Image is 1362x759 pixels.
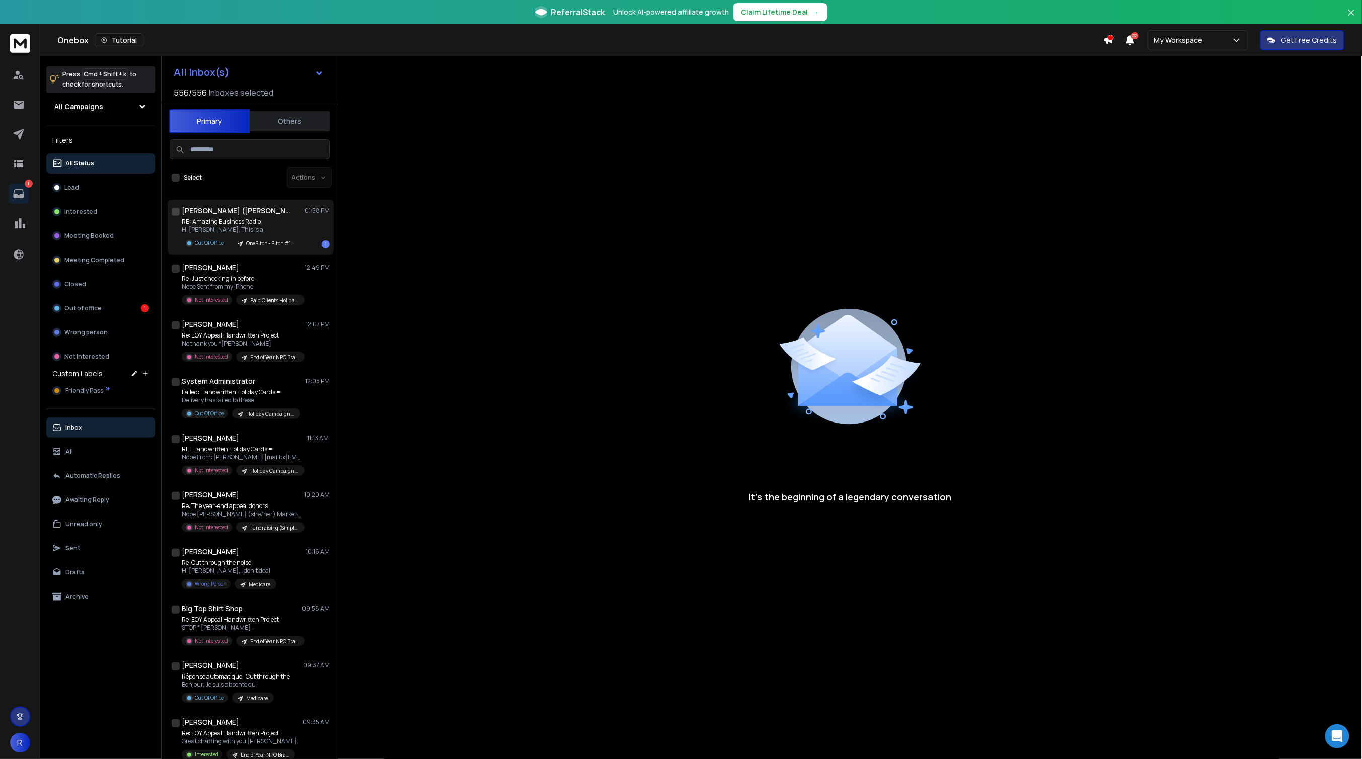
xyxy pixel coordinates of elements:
p: Delivery has failed to these [182,396,300,404]
button: Unread only [46,514,155,534]
p: Unlock AI-powered affiliate growth [614,7,729,17]
h1: [PERSON_NAME] ([PERSON_NAME][EMAIL_ADDRESS][PERSON_NAME][DOMAIN_NAME]) [182,206,292,216]
button: Wrong person [46,322,155,343]
p: Medicare [249,581,270,588]
span: Cmd + Shift + k [82,68,128,80]
p: RE: Amazing Business Radio [182,218,300,226]
button: Get Free Credits [1260,30,1344,50]
button: Primary [169,109,250,133]
p: Re: Cut through the noise [182,559,276,567]
h1: Big Top Shirt Shop [182,604,243,614]
p: Interested [195,751,218,758]
button: Automatic Replies [46,466,155,486]
p: Not Interested [64,353,109,361]
p: Hi [PERSON_NAME], This is a [182,226,300,234]
button: Out of office1 [46,298,155,318]
button: Claim Lifetime Deal→ [733,3,827,21]
p: Holiday Campaign SN Contacts [250,467,298,475]
h1: [PERSON_NAME] [182,660,239,670]
p: End of Year NPO Brass [250,354,298,361]
p: Lead [64,184,79,192]
h1: All Campaigns [54,102,103,112]
h1: All Inbox(s) [174,67,230,77]
p: Paid Clients Holiday Cards #2 [250,297,298,304]
h1: [PERSON_NAME] [182,490,239,500]
p: Get Free Credits [1281,35,1337,45]
p: 12:07 PM [306,320,330,328]
p: Wrong person [64,328,108,336]
p: Not Interested [195,524,228,531]
button: R [10,733,30,753]
p: Meeting Booked [64,232,114,240]
p: It’s the beginning of a legendary conversation [749,490,951,504]
h3: Filters [46,133,155,147]
p: Sent [65,544,80,552]
button: Sent [46,538,155,558]
p: 12:49 PM [305,264,330,272]
p: Unread only [65,520,102,528]
p: Out Of Office [195,239,224,247]
button: Interested [46,202,155,222]
p: Medicare [246,695,268,702]
p: Archive [65,593,89,601]
p: End of Year NPO Brass [241,751,289,759]
p: Not Interested [195,296,228,304]
button: Archive [46,586,155,607]
button: Not Interested [46,347,155,367]
button: Awaiting Reply [46,490,155,510]
h1: [PERSON_NAME] [182,717,239,727]
p: Out Of Office [195,694,224,702]
p: 09:35 AM [302,718,330,726]
p: My Workspace [1154,35,1207,45]
button: Others [250,110,330,132]
button: Drafts [46,562,155,582]
button: Inbox [46,417,155,438]
span: → [812,7,819,17]
button: Closed [46,274,155,294]
p: Not Interested [195,637,228,645]
p: Bonjour, Je suis absente du [182,681,290,689]
p: 01:58 PM [305,207,330,215]
button: All Campaigns [46,97,155,117]
span: 22 [1131,32,1139,39]
h1: [PERSON_NAME] [182,433,239,443]
button: All Inbox(s) [166,62,332,82]
p: Réponse automatique : Cut through the [182,672,290,681]
button: Tutorial [95,33,143,47]
button: All Status [46,153,155,174]
p: Nope Sent from my iPhone [182,283,302,291]
button: Close banner [1345,6,1358,30]
span: ReferralStack [551,6,606,18]
span: Friendly Pass [65,387,103,395]
p: Re: EOY Appeal Handwritten Project [182,729,298,737]
p: 12:05 PM [305,377,330,385]
p: 10:20 AM [304,491,330,499]
p: Out of office [64,304,102,312]
p: Re: The year-end appeal donors [182,502,302,510]
button: Lead [46,178,155,198]
p: Press to check for shortcuts. [62,69,136,90]
button: All [46,442,155,462]
p: Hi [PERSON_NAME], I don’t deal [182,567,276,575]
p: 1 [25,180,33,188]
p: Re: Just checking in before [182,275,302,283]
p: Re: EOY Appeal Handwritten Project [182,616,302,624]
p: Out Of Office [195,410,224,417]
p: Automatic Replies [65,472,120,480]
button: Meeting Completed [46,250,155,270]
a: 1 [9,184,29,204]
span: 556 / 556 [174,87,207,99]
p: Great chatting with you [PERSON_NAME]. [182,737,298,745]
p: Nope From: [PERSON_NAME] [mailto:[EMAIL_ADDRESS][DOMAIN_NAME]] [182,453,302,461]
h1: [PERSON_NAME] [182,263,239,273]
p: Awaiting Reply [65,496,109,504]
h3: Inboxes selected [209,87,273,99]
h1: [PERSON_NAME] [182,547,239,557]
p: 11:13 AM [307,434,330,442]
div: 1 [141,304,149,312]
p: Closed [64,280,86,288]
p: All [65,448,73,456]
p: All Status [65,159,94,167]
